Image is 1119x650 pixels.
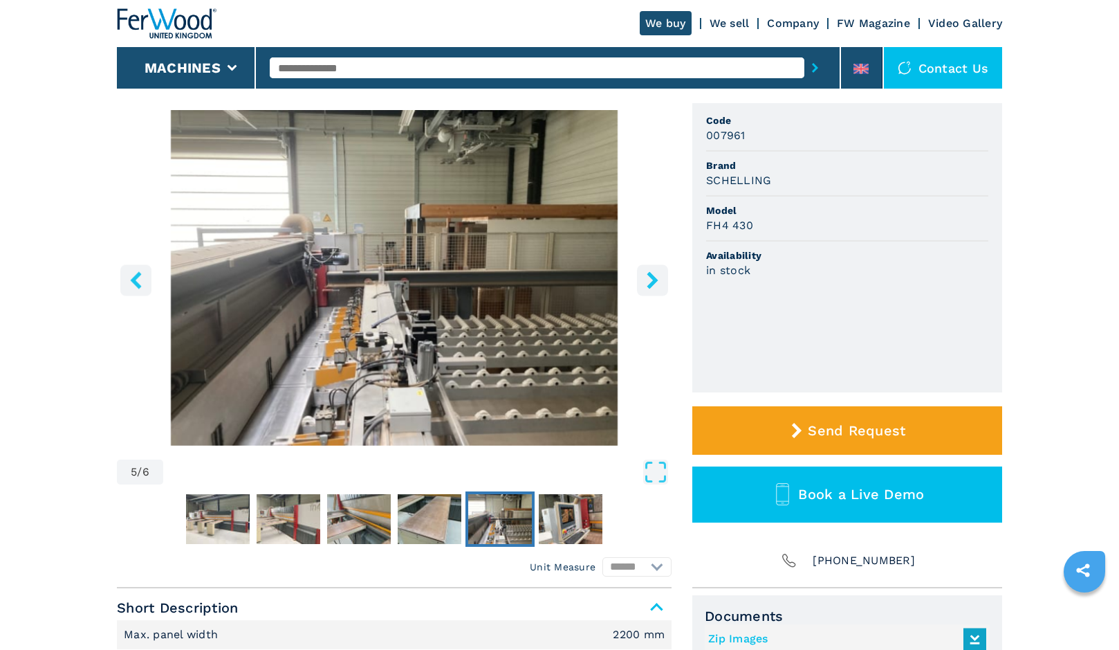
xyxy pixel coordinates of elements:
button: Go to Slide 1 [183,491,252,547]
nav: Thumbnail Navigation [117,491,672,547]
a: We buy [640,11,692,35]
button: Go to Slide 2 [254,491,323,547]
button: Go to Slide 6 [536,491,605,547]
a: Company [767,17,819,30]
h3: 007961 [706,127,746,143]
button: Book a Live Demo [692,467,1002,523]
button: Go to Slide 5 [465,491,535,547]
button: right-button [637,264,668,296]
button: Go to Slide 3 [324,491,394,547]
h3: FH4 430 [706,217,753,233]
div: Contact us [884,47,1003,89]
button: Open Fullscreen [167,460,668,485]
em: Unit Measure [530,560,595,574]
button: submit-button [804,52,826,84]
span: Book a Live Demo [798,486,924,503]
span: Availability [706,249,988,262]
span: Send Request [808,422,905,439]
span: Short Description [117,595,672,620]
img: bb49468d04d45e8a5014edeb0fd1a1f6 [468,494,532,544]
h3: SCHELLING [706,172,771,188]
a: FW Magazine [837,17,910,30]
img: 16e980de3eb8c48024b3595a9376cbf0 [398,494,461,544]
span: 5 [131,467,137,478]
img: Ferwood [117,8,216,39]
img: Front Loading Beam Panel Saws SCHELLING FH4 430 [117,110,672,446]
h3: in stock [706,262,750,278]
img: 270f82c5d99777554bef02804b6b8f7d [539,494,602,544]
em: 2200 mm [613,629,665,640]
span: Documents [705,608,990,624]
button: Machines [145,60,221,76]
span: Brand [706,159,988,172]
img: 5a980c64cfdf1d28ba925541086f886b [327,494,391,544]
a: sharethis [1066,553,1100,588]
span: [PHONE_NUMBER] [813,551,915,570]
span: Code [706,114,988,127]
button: Send Request [692,406,1002,455]
div: Go to Slide 5 [117,110,672,446]
a: Video Gallery [928,17,1002,30]
img: a9f9492f24ed1ba4ad36a58857880f68 [186,494,250,544]
button: Go to Slide 4 [395,491,464,547]
button: left-button [120,264,151,296]
img: 8595a6c42c708e9fd14e7f583af31b55 [257,494,320,544]
span: 6 [142,467,149,478]
a: We sell [710,17,750,30]
img: Contact us [898,61,912,75]
span: Model [706,204,988,217]
span: / [137,467,142,478]
iframe: Chat [1060,588,1109,640]
p: Max. panel width [124,627,221,642]
img: Phone [779,551,799,570]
